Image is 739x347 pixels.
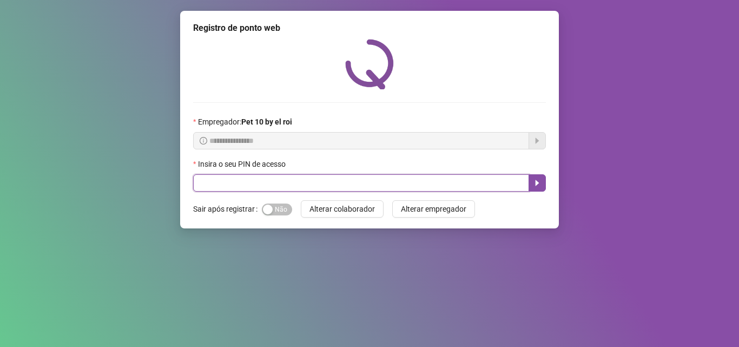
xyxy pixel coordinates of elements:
[345,39,394,89] img: QRPoint
[533,179,542,187] span: caret-right
[241,117,292,126] strong: Pet 10 by el roi
[193,158,293,170] label: Insira o seu PIN de acesso
[193,22,546,35] div: Registro de ponto web
[309,203,375,215] span: Alterar colaborador
[401,203,466,215] span: Alterar empregador
[392,200,475,218] button: Alterar empregador
[198,116,292,128] span: Empregador :
[200,137,207,145] span: info-circle
[301,200,384,218] button: Alterar colaborador
[193,200,262,218] label: Sair após registrar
